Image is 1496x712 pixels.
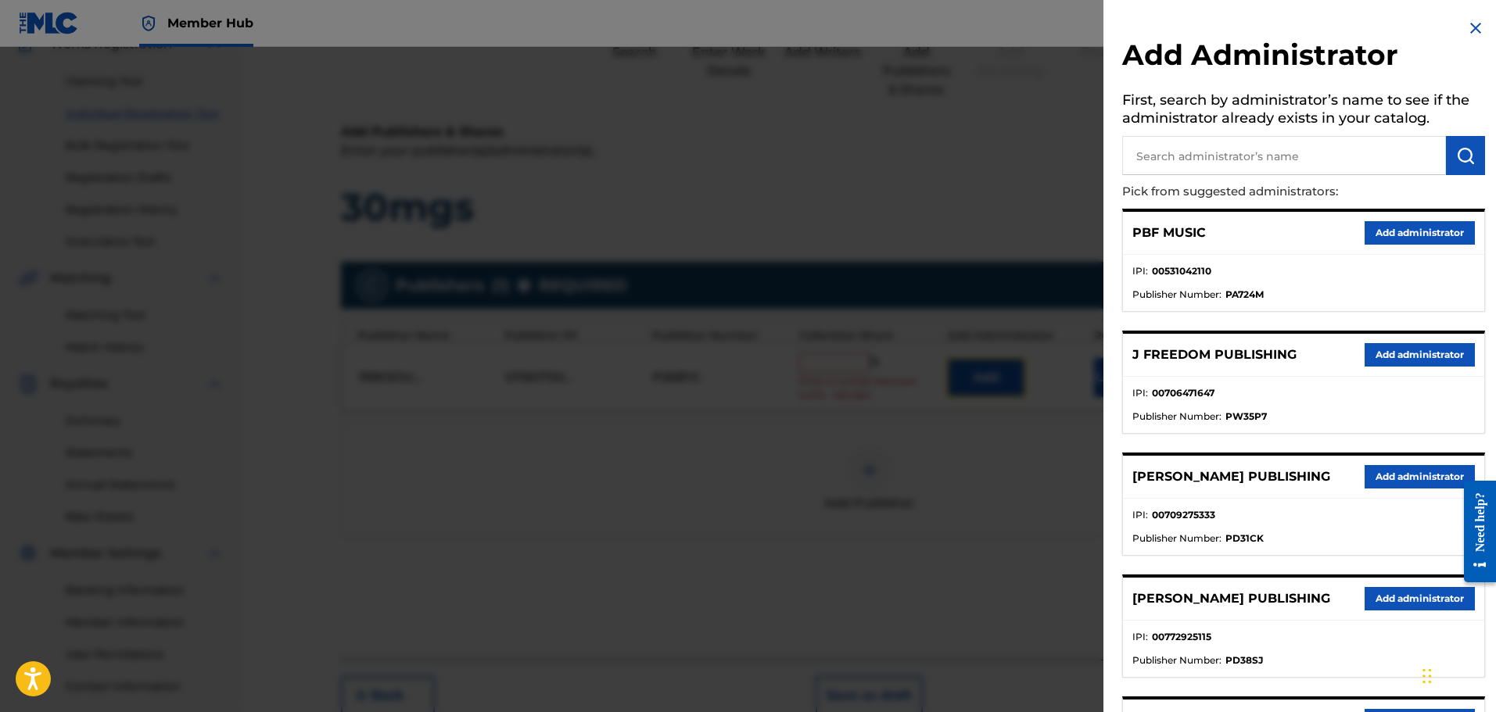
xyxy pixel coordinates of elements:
button: Add administrator [1365,221,1475,245]
p: [PERSON_NAME] PUBLISHING [1132,467,1330,486]
span: IPI : [1132,630,1148,644]
p: J FREEDOM PUBLISHING [1132,345,1297,364]
iframe: Resource Center [1452,468,1496,594]
input: Search administrator’s name [1122,136,1446,175]
strong: PD31CK [1225,531,1264,546]
strong: 00709275333 [1152,508,1215,522]
span: Publisher Number : [1132,653,1222,667]
div: Drag [1422,653,1432,699]
strong: 00772925115 [1152,630,1211,644]
span: Publisher Number : [1132,288,1222,302]
p: Pick from suggested administrators: [1122,175,1396,209]
iframe: Chat Widget [1418,637,1496,712]
span: IPI : [1132,386,1148,400]
span: Publisher Number : [1132,531,1222,546]
button: Add administrator [1365,587,1475,610]
img: Top Rightsholder [139,14,158,33]
img: MLC Logo [19,12,79,34]
strong: 00531042110 [1152,264,1211,278]
h2: Add Administrator [1122,38,1485,77]
img: Search Works [1456,146,1475,165]
p: PBF MUSIC [1132,224,1206,242]
p: [PERSON_NAME] PUBLISHING [1132,589,1330,608]
button: Add administrator [1365,465,1475,488]
button: Add administrator [1365,343,1475,367]
span: Member Hub [167,14,253,32]
strong: PW35P7 [1225,410,1267,424]
strong: 00706471647 [1152,386,1214,400]
span: IPI : [1132,508,1148,522]
strong: PD38SJ [1225,653,1263,667]
span: IPI : [1132,264,1148,278]
h5: First, search by administrator’s name to see if the administrator already exists in your catalog. [1122,87,1485,136]
strong: PA724M [1225,288,1264,302]
span: Publisher Number : [1132,410,1222,424]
